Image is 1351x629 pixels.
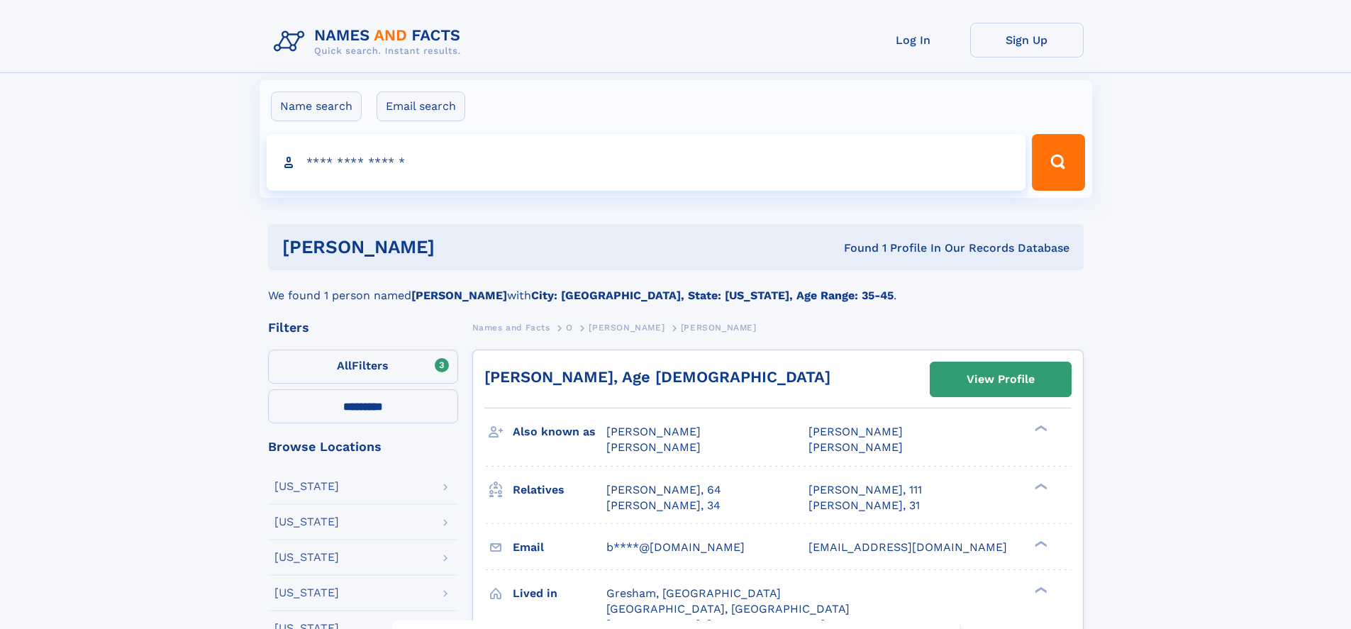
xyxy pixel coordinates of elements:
[472,318,550,336] a: Names and Facts
[274,481,339,492] div: [US_STATE]
[1031,539,1048,548] div: ❯
[267,134,1026,191] input: search input
[274,552,339,563] div: [US_STATE]
[484,368,830,386] a: [PERSON_NAME], Age [DEMOGRAPHIC_DATA]
[513,581,606,606] h3: Lived in
[930,362,1071,396] a: View Profile
[808,425,903,438] span: [PERSON_NAME]
[808,440,903,454] span: [PERSON_NAME]
[639,240,1069,256] div: Found 1 Profile In Our Records Database
[606,498,721,513] a: [PERSON_NAME], 34
[513,478,606,502] h3: Relatives
[531,289,894,302] b: City: [GEOGRAPHIC_DATA], State: [US_STATE], Age Range: 35-45
[282,238,640,256] h1: [PERSON_NAME]
[1031,585,1048,594] div: ❯
[1031,482,1048,491] div: ❯
[606,425,701,438] span: [PERSON_NAME]
[970,23,1084,57] a: Sign Up
[589,323,665,333] span: [PERSON_NAME]
[268,23,472,61] img: Logo Names and Facts
[967,363,1035,396] div: View Profile
[808,498,920,513] a: [PERSON_NAME], 31
[1032,134,1084,191] button: Search Button
[808,482,922,498] a: [PERSON_NAME], 111
[606,602,850,616] span: [GEOGRAPHIC_DATA], [GEOGRAPHIC_DATA]
[513,535,606,560] h3: Email
[566,318,573,336] a: O
[268,350,458,384] label: Filters
[681,323,757,333] span: [PERSON_NAME]
[606,586,781,600] span: Gresham, [GEOGRAPHIC_DATA]
[274,516,339,528] div: [US_STATE]
[271,91,362,121] label: Name search
[377,91,465,121] label: Email search
[808,540,1007,554] span: [EMAIL_ADDRESS][DOMAIN_NAME]
[268,321,458,334] div: Filters
[411,289,507,302] b: [PERSON_NAME]
[606,482,721,498] a: [PERSON_NAME], 64
[274,587,339,599] div: [US_STATE]
[606,440,701,454] span: [PERSON_NAME]
[268,270,1084,304] div: We found 1 person named with .
[566,323,573,333] span: O
[337,359,352,372] span: All
[268,440,458,453] div: Browse Locations
[1031,424,1048,433] div: ❯
[589,318,665,336] a: [PERSON_NAME]
[857,23,970,57] a: Log In
[513,420,606,444] h3: Also known as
